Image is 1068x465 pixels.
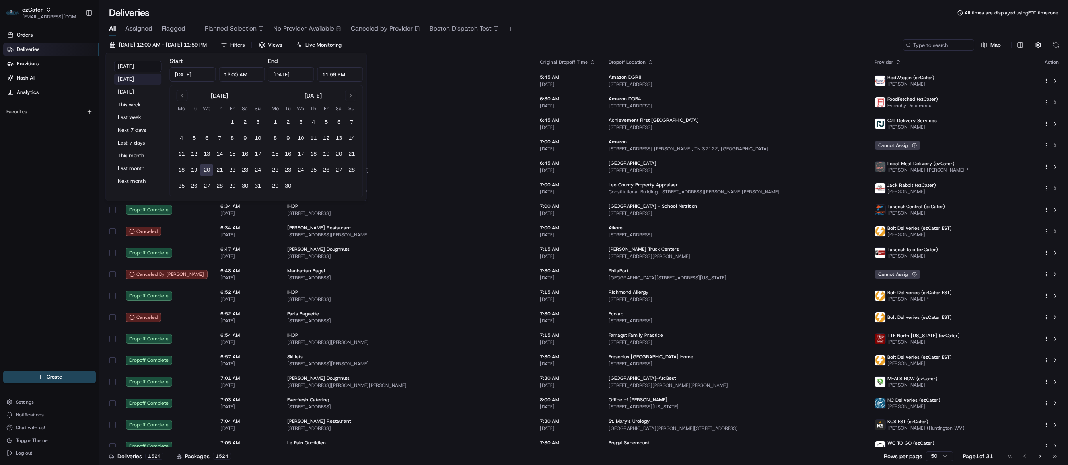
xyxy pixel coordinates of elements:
th: Wednesday [200,104,213,113]
a: 📗Knowledge Base [5,113,64,127]
button: 2 [282,116,294,129]
span: [STREET_ADDRESS][PERSON_NAME] [287,167,527,174]
span: [STREET_ADDRESS] [287,124,527,131]
span: [GEOGRAPHIC_DATA][STREET_ADDRESS][US_STATE] [609,275,862,281]
button: 29 [226,180,239,192]
span: IHOP [287,203,298,209]
th: Tuesday [282,104,294,113]
span: 6:34 AM [220,225,274,231]
button: 29 [269,180,282,192]
span: Map [990,41,1001,49]
img: 1736555255976-a54dd68f-1ca7-489b-9aae-adbdc363a1c4 [8,76,22,91]
span: Pylon [79,135,96,141]
span: [DATE] 12:00 AM - [DATE] 11:59 PM [119,41,207,49]
button: Map [977,39,1004,51]
img: lmd_logo.png [875,162,885,172]
span: Farragut Family Practice [609,332,663,338]
span: Create [47,373,62,381]
input: Type to search [903,39,974,51]
span: 6:47 AM [220,246,274,252]
button: Last 7 days [114,137,162,148]
button: 23 [239,164,251,176]
span: Takeout Taxi (ezCater) [887,246,938,253]
span: CJT Delivery Services [887,117,937,124]
th: Friday [320,104,333,113]
button: 20 [200,164,213,176]
span: Provider [875,59,893,65]
a: Analytics [3,86,99,99]
button: Canceled By [PERSON_NAME] [126,270,208,279]
img: Nash [8,8,24,24]
span: [DATE] [540,339,596,346]
button: 6 [333,116,345,129]
span: Nash AI [17,74,35,82]
span: Bolt Deliveries (ezCater EST) [887,314,952,320]
span: Local Meal Delivery (ezCater) [887,160,955,167]
a: Providers [3,57,99,70]
button: 12 [188,148,200,160]
button: 30 [239,180,251,192]
div: Cannot Assign [875,141,920,150]
span: [PERSON_NAME] [887,210,945,216]
input: Time [317,67,363,82]
button: [DATE] 12:00 AM - [DATE] 11:59 PM [106,39,210,51]
span: 7:15 AM [540,246,596,252]
span: [STREET_ADDRESS] [609,232,862,238]
button: 5 [320,116,333,129]
span: [DATE] [540,146,596,152]
span: [DATE] [540,189,596,195]
span: [STREET_ADDRESS] [609,318,862,324]
span: [STREET_ADDRESS][PERSON_NAME] [287,232,527,238]
button: 3 [251,116,264,129]
div: Canceled [126,227,161,236]
button: Create [3,371,96,383]
span: ezCater [22,6,43,14]
button: 27 [333,164,345,176]
span: 7:00 AM [540,139,596,145]
button: 3 [294,116,307,129]
button: 27 [200,180,213,192]
span: Filters [230,41,245,49]
button: Start new chat [135,79,145,88]
div: 💻 [67,117,74,123]
span: [GEOGRAPHIC_DATA] [609,160,656,166]
button: This month [114,150,162,161]
span: [STREET_ADDRESS] [287,275,527,281]
span: Assigned [125,24,152,33]
button: 30 [282,180,294,192]
input: Date [268,67,314,82]
img: w8AST-1LHTqH2U9y-T1wjPW057DPfhVPr_mtwyTN8Nrd0yBsm6DWIBh-yRWziR2vF5tX=w240-h480-rw [875,248,885,258]
img: nash.svg [875,119,885,129]
span: [STREET_ADDRESS] [287,253,527,260]
span: [DATE] [540,232,596,238]
button: 5 [188,132,200,145]
button: 24 [294,164,307,176]
span: Bolt Deliveries (ezCater EST) [887,225,952,231]
span: [STREET_ADDRESS] [PERSON_NAME], TN 37122, [GEOGRAPHIC_DATA] [609,146,862,152]
span: [DATE] [220,232,274,238]
img: bolt_logo.png [875,226,885,236]
img: melas_now_logo.png [875,377,885,387]
span: [STREET_ADDRESS] [287,81,527,88]
button: 18 [307,148,320,160]
button: Log out [3,447,96,459]
span: RedWagon (ezCater) [887,74,934,81]
span: Bolt Deliveries (ezCater EST) [887,289,952,296]
span: 7:00 AM [540,225,596,231]
div: [DATE] [305,92,322,100]
span: 7:30 AM [540,268,596,274]
th: Tuesday [188,104,200,113]
span: Lee County Property Appraiser [609,182,678,188]
button: 11 [307,132,320,145]
span: Providers [17,60,39,67]
span: [PERSON_NAME] [PERSON_NAME] * [887,167,969,173]
button: 13 [200,148,213,160]
span: Atkore [609,225,623,231]
span: Toggle Theme [16,437,48,444]
button: 13 [333,132,345,145]
button: Next month [114,176,162,187]
span: Settings [16,399,34,405]
span: [STREET_ADDRESS] [287,296,527,303]
button: 15 [269,148,282,160]
button: 4 [175,132,188,145]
